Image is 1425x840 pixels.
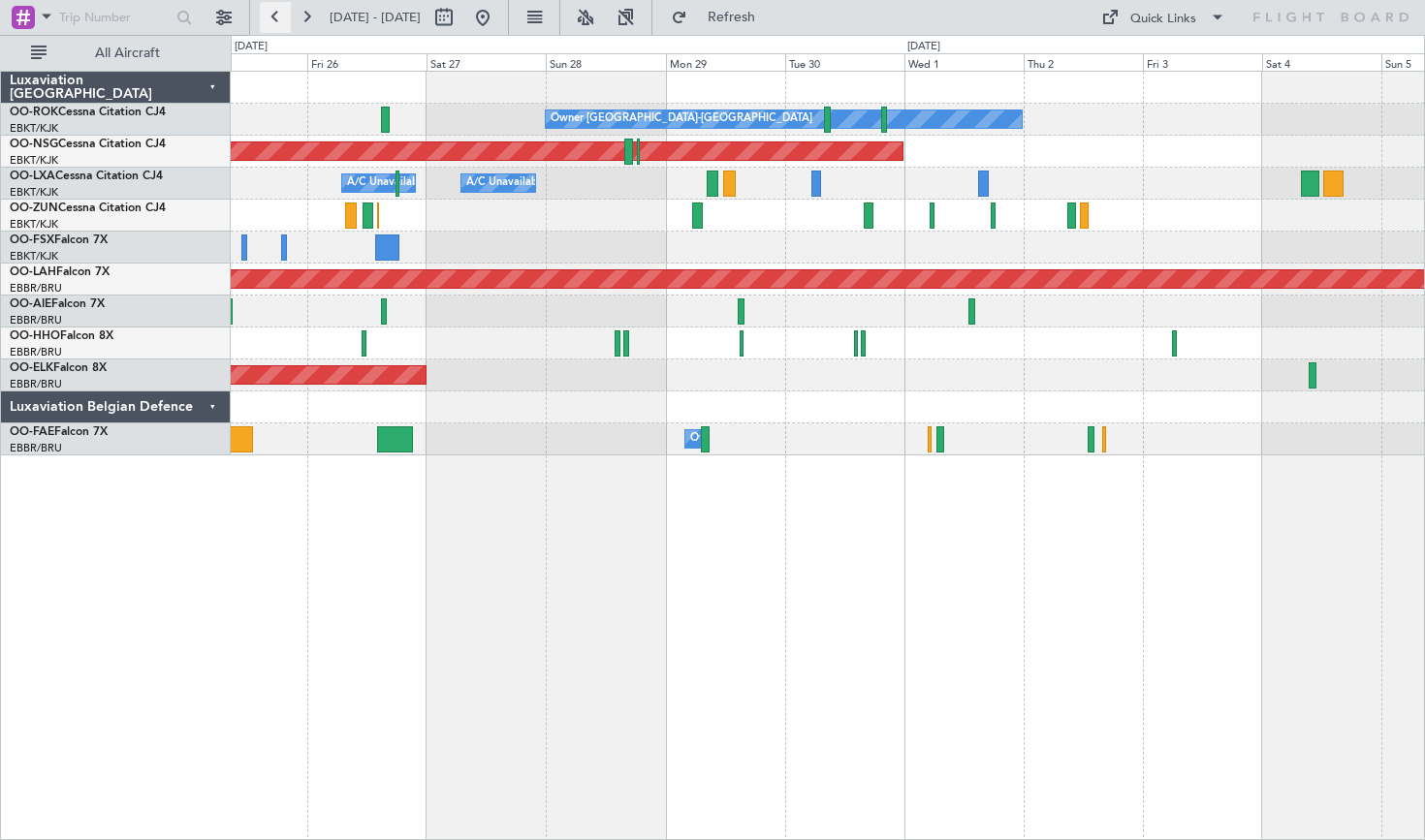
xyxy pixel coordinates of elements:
a: OO-NSGCessna Citation CJ4 [10,139,166,150]
div: Mon 29 [666,53,785,71]
span: OO-LAH [10,266,56,278]
button: Refresh [662,2,778,33]
a: EBBR/BRU [10,345,62,359]
div: Sat 4 [1262,53,1381,71]
span: All Aircraft [50,47,205,60]
div: Sun 28 [546,53,665,71]
span: OO-AIE [10,298,51,310]
div: Owner [GEOGRAPHIC_DATA]-[GEOGRAPHIC_DATA] [551,105,812,134]
span: OO-NSG [10,139,58,150]
span: OO-ELK [10,362,53,374]
div: Thu 25 [188,53,307,71]
div: Owner Melsbroek Air Base [690,424,822,453]
a: OO-ELKFalcon 8X [10,362,107,374]
div: A/C Unavailable [466,169,547,198]
div: [DATE] [235,39,268,55]
a: OO-AIEFalcon 7X [10,298,105,310]
span: Refresh [691,11,773,24]
a: EBBR/BRU [10,281,62,296]
a: EBKT/KJK [10,153,58,168]
span: OO-HHO [10,330,60,342]
a: EBKT/KJK [10,249,58,264]
a: EBKT/KJK [10,185,58,200]
div: Sat 27 [427,53,546,71]
div: [DATE] [907,39,940,55]
span: OO-ZUN [10,202,58,214]
a: OO-FAEFalcon 7X [10,426,108,438]
div: Wed 1 [904,53,1024,71]
span: OO-LXA [10,171,55,182]
a: EBBR/BRU [10,377,62,391]
button: All Aircraft [21,38,210,69]
a: EBKT/KJK [10,121,58,136]
a: OO-FSXFalcon 7X [10,234,108,246]
div: Thu 2 [1024,53,1143,71]
div: Fri 26 [307,53,427,71]
button: Quick Links [1092,2,1235,33]
a: OO-ZUNCessna Citation CJ4 [10,202,166,214]
a: OO-HHOFalcon 8X [10,330,113,342]
span: OO-FSX [10,234,54,246]
div: Fri 3 [1143,53,1262,71]
a: EBBR/BRU [10,441,62,455]
a: OO-LXACessna Citation CJ4 [10,171,163,182]
div: Tue 30 [785,53,904,71]
span: OO-ROK [10,107,58,118]
a: OO-ROKCessna Citation CJ4 [10,107,166,118]
div: A/C Unavailable [GEOGRAPHIC_DATA] ([GEOGRAPHIC_DATA] National) [347,169,708,198]
a: OO-LAHFalcon 7X [10,266,110,278]
span: OO-FAE [10,426,54,438]
a: EBBR/BRU [10,313,62,327]
span: [DATE] - [DATE] [330,9,421,26]
div: Quick Links [1130,10,1196,29]
input: Trip Number [59,3,171,32]
a: EBKT/KJK [10,217,58,232]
